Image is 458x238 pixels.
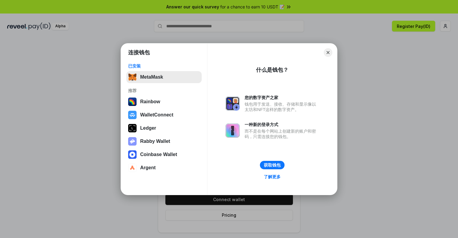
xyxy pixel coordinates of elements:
button: MetaMask [126,71,202,83]
div: 了解更多 [264,174,281,179]
img: svg+xml,%3Csvg%20xmlns%3D%22http%3A%2F%2Fwww.w3.org%2F2000%2Fsvg%22%20width%3D%2228%22%20height%3... [128,124,137,132]
div: Rainbow [140,99,160,104]
h1: 连接钱包 [128,49,150,56]
div: 获取钱包 [264,162,281,168]
button: WalletConnect [126,109,202,121]
div: 钱包用于发送、接收、存储和显示像以太坊和NFT这样的数字资产。 [245,101,319,112]
div: Rabby Wallet [140,139,170,144]
div: Argent [140,165,156,170]
div: 已安装 [128,63,200,69]
button: Coinbase Wallet [126,149,202,161]
button: Close [324,48,332,57]
div: Ledger [140,125,156,131]
button: Rabby Wallet [126,135,202,147]
button: Ledger [126,122,202,134]
div: 一种新的登录方式 [245,122,319,127]
a: 了解更多 [260,173,284,181]
img: svg+xml,%3Csvg%20xmlns%3D%22http%3A%2F%2Fwww.w3.org%2F2000%2Fsvg%22%20fill%3D%22none%22%20viewBox... [225,123,240,138]
div: Coinbase Wallet [140,152,177,157]
button: 获取钱包 [260,161,285,169]
div: 而不是在每个网站上创建新的账户和密码，只需连接您的钱包。 [245,128,319,139]
img: svg+xml,%3Csvg%20width%3D%2228%22%20height%3D%2228%22%20viewBox%3D%220%200%2028%2028%22%20fill%3D... [128,111,137,119]
img: svg+xml,%3Csvg%20fill%3D%22none%22%20height%3D%2233%22%20viewBox%3D%220%200%2035%2033%22%20width%... [128,73,137,81]
img: svg+xml,%3Csvg%20xmlns%3D%22http%3A%2F%2Fwww.w3.org%2F2000%2Fsvg%22%20fill%3D%22none%22%20viewBox... [128,137,137,146]
img: svg+xml,%3Csvg%20width%3D%22120%22%20height%3D%22120%22%20viewBox%3D%220%200%20120%20120%22%20fil... [128,98,137,106]
div: MetaMask [140,74,163,80]
button: Argent [126,162,202,174]
div: 您的数字资产之家 [245,95,319,100]
img: svg+xml,%3Csvg%20xmlns%3D%22http%3A%2F%2Fwww.w3.org%2F2000%2Fsvg%22%20fill%3D%22none%22%20viewBox... [225,96,240,111]
div: WalletConnect [140,112,173,118]
div: 推荐 [128,88,200,93]
img: svg+xml,%3Csvg%20width%3D%2228%22%20height%3D%2228%22%20viewBox%3D%220%200%2028%2028%22%20fill%3D... [128,164,137,172]
img: svg+xml,%3Csvg%20width%3D%2228%22%20height%3D%2228%22%20viewBox%3D%220%200%2028%2028%22%20fill%3D... [128,150,137,159]
div: 什么是钱包？ [256,66,288,74]
button: Rainbow [126,96,202,108]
